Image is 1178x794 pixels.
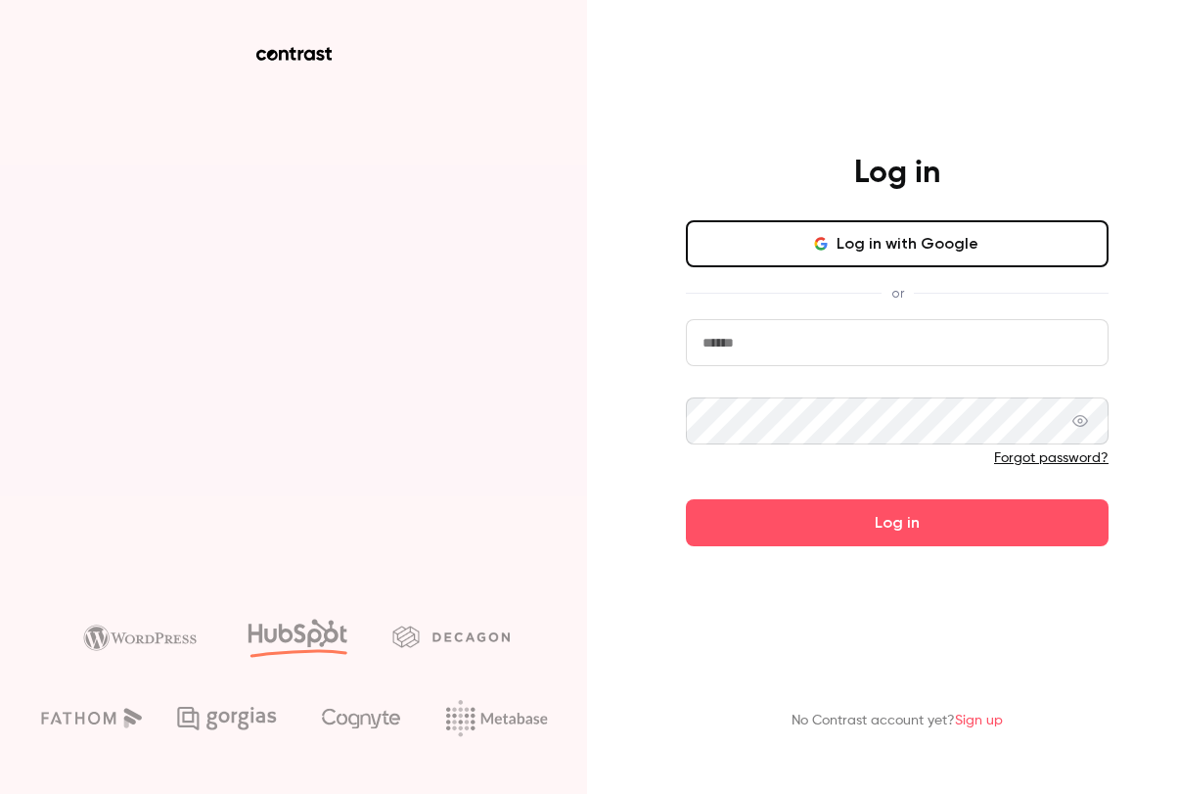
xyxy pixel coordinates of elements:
[994,451,1109,465] a: Forgot password?
[955,714,1003,727] a: Sign up
[792,711,1003,731] p: No Contrast account yet?
[686,499,1109,546] button: Log in
[854,154,940,193] h4: Log in
[882,283,914,304] span: or
[392,626,510,647] img: decagon
[686,220,1109,267] button: Log in with Google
